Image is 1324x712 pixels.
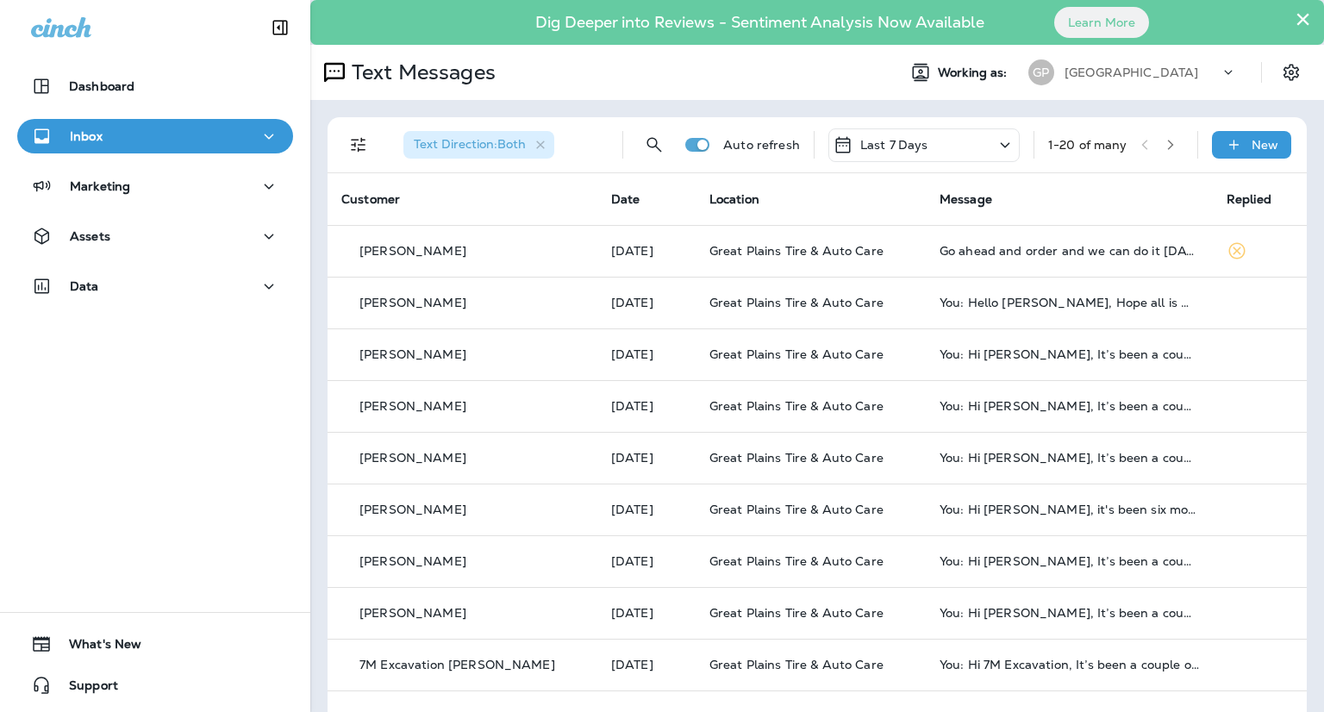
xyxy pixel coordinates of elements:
[17,69,293,103] button: Dashboard
[709,502,884,517] span: Great Plains Tire & Auto Care
[17,169,293,203] button: Marketing
[345,59,496,85] p: Text Messages
[611,554,682,568] p: Sep 27, 2025 10:23 AM
[70,129,103,143] p: Inbox
[1048,138,1127,152] div: 1 - 20 of many
[359,606,466,620] p: [PERSON_NAME]
[70,179,130,193] p: Marketing
[1227,191,1271,207] span: Replied
[938,66,1011,80] span: Working as:
[940,658,1199,671] div: You: Hi 7M Excavation, It’s been a couple of months since we serviced your 2017 GMC Yukon at Grea...
[70,279,99,293] p: Data
[709,605,884,621] span: Great Plains Tire & Auto Care
[1252,138,1278,152] p: New
[709,191,759,207] span: Location
[256,10,304,45] button: Collapse Sidebar
[611,244,682,258] p: Sep 27, 2025 12:56 PM
[940,606,1199,620] div: You: Hi Broady, It’s been a couple of months since we serviced your 2025 Loose Wheel Carryout at ...
[17,269,293,303] button: Data
[1054,7,1149,38] button: Learn More
[637,128,671,162] button: Search Messages
[611,296,682,309] p: Sep 27, 2025 12:30 PM
[1028,59,1054,85] div: GP
[17,627,293,661] button: What's New
[70,229,110,243] p: Assets
[940,554,1199,568] div: You: Hi Patti, It’s been a couple of months since we serviced your 2002 Toyota Solara at Great Pl...
[709,295,884,310] span: Great Plains Tire & Auto Care
[341,191,400,207] span: Customer
[1065,66,1198,79] p: [GEOGRAPHIC_DATA]
[940,347,1199,361] div: You: Hi Daryl, It’s been a couple of months since we serviced your 2003 Toyota Tacoma at Great Pl...
[709,398,884,414] span: Great Plains Tire & Auto Care
[709,243,884,259] span: Great Plains Tire & Auto Care
[403,131,554,159] div: Text Direction:Both
[940,296,1199,309] div: You: Hello Clay, Hope all is well! This is Justin from Great Plains Tire & Auto Care. I wanted to...
[52,678,118,699] span: Support
[359,451,466,465] p: [PERSON_NAME]
[611,606,682,620] p: Sep 27, 2025 10:23 AM
[17,219,293,253] button: Assets
[359,296,466,309] p: [PERSON_NAME]
[611,191,640,207] span: Date
[359,554,466,568] p: [PERSON_NAME]
[611,451,682,465] p: Sep 27, 2025 10:23 AM
[17,119,293,153] button: Inbox
[17,668,293,703] button: Support
[1295,5,1311,33] button: Close
[860,138,928,152] p: Last 7 Days
[940,503,1199,516] div: You: Hi John, it's been six months since we last serviced your 2004 Toyota Highlander at Great Pl...
[359,399,466,413] p: [PERSON_NAME]
[940,451,1199,465] div: You: Hi Brad, It’s been a couple of months since we serviced your 2021 Toyota Tacoma at Great Pla...
[723,138,800,152] p: Auto refresh
[1276,57,1307,88] button: Settings
[341,128,376,162] button: Filters
[611,399,682,413] p: Sep 27, 2025 10:23 AM
[69,79,134,93] p: Dashboard
[611,658,682,671] p: Sep 27, 2025 10:23 AM
[709,553,884,569] span: Great Plains Tire & Auto Care
[52,637,141,658] span: What's New
[611,503,682,516] p: Sep 27, 2025 10:23 AM
[485,20,1034,25] p: Dig Deeper into Reviews - Sentiment Analysis Now Available
[940,399,1199,413] div: You: Hi Murl, It’s been a couple of months since we serviced your 2017 Subaru Forester at Great P...
[414,136,526,152] span: Text Direction : Both
[359,658,555,671] p: 7M Excavation [PERSON_NAME]
[709,657,884,672] span: Great Plains Tire & Auto Care
[359,503,466,516] p: [PERSON_NAME]
[709,450,884,465] span: Great Plains Tire & Auto Care
[359,347,466,361] p: [PERSON_NAME]
[611,347,682,361] p: Sep 27, 2025 10:23 AM
[940,244,1199,258] div: Go ahead and order and we can do it Wednesday
[709,347,884,362] span: Great Plains Tire & Auto Care
[359,244,466,258] p: [PERSON_NAME]
[940,191,992,207] span: Message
